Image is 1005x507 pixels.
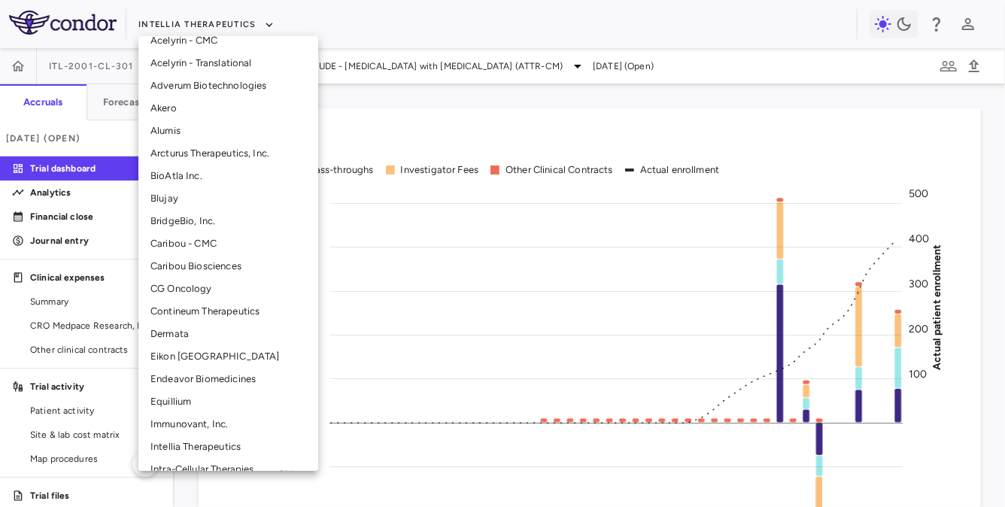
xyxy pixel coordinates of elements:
[138,232,318,255] li: Caribou - CMC
[138,165,318,187] li: BioAtla Inc.
[138,458,318,481] li: Intra-Cellular Therapies
[138,210,318,232] li: BridgeBio, Inc.
[138,436,318,458] li: Intellia Therapeutics
[138,29,318,52] li: Acelyrin - CMC
[138,300,318,323] li: Contineum Therapeutics
[138,368,318,390] li: Endeavor Biomedicines
[138,142,318,165] li: Arcturus Therapeutics, Inc.
[138,97,318,120] li: Akero
[138,323,318,345] li: Dermata
[138,345,318,368] li: Eikon [GEOGRAPHIC_DATA]
[138,413,318,436] li: Immunovant, Inc.
[138,278,318,300] li: CG Oncology
[138,390,318,413] li: Equillium
[138,74,318,97] li: Adverum Biotechnologies
[138,187,318,210] li: Blujay
[138,120,318,142] li: Alumis
[138,52,318,74] li: Acelyrin - Translational
[138,255,318,278] li: Caribou Biosciences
